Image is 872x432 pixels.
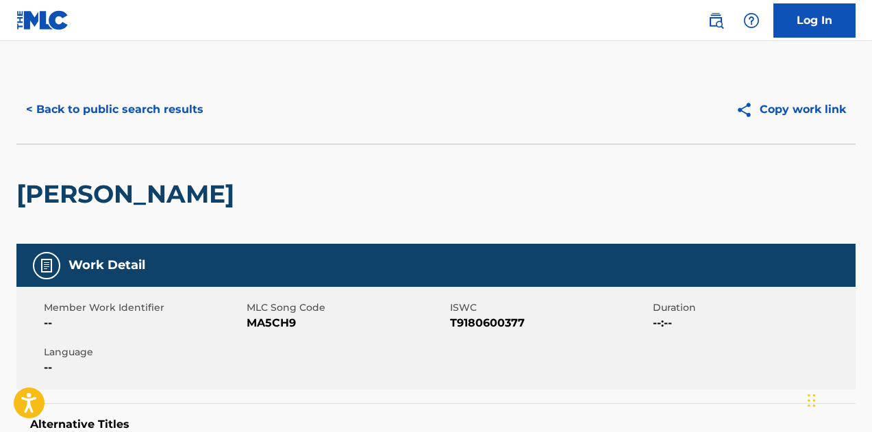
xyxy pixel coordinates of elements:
[16,179,241,209] h2: [PERSON_NAME]
[773,3,856,38] a: Log In
[804,366,872,432] iframe: Chat Widget
[708,12,724,29] img: search
[808,380,816,421] div: Drag
[38,257,55,274] img: Work Detail
[702,7,730,34] a: Public Search
[44,301,243,315] span: Member Work Identifier
[30,418,842,431] h5: Alternative Titles
[44,345,243,359] span: Language
[16,92,213,127] button: < Back to public search results
[44,359,243,376] span: --
[653,315,852,331] span: --:--
[68,257,145,273] h5: Work Detail
[247,315,446,331] span: MA5CH9
[247,301,446,315] span: MLC Song Code
[726,92,856,127] button: Copy work link
[450,301,649,315] span: ISWC
[44,315,243,331] span: --
[743,12,760,29] img: help
[736,101,760,118] img: Copy work link
[738,7,765,34] div: Help
[16,10,69,30] img: MLC Logo
[450,315,649,331] span: T9180600377
[653,301,852,315] span: Duration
